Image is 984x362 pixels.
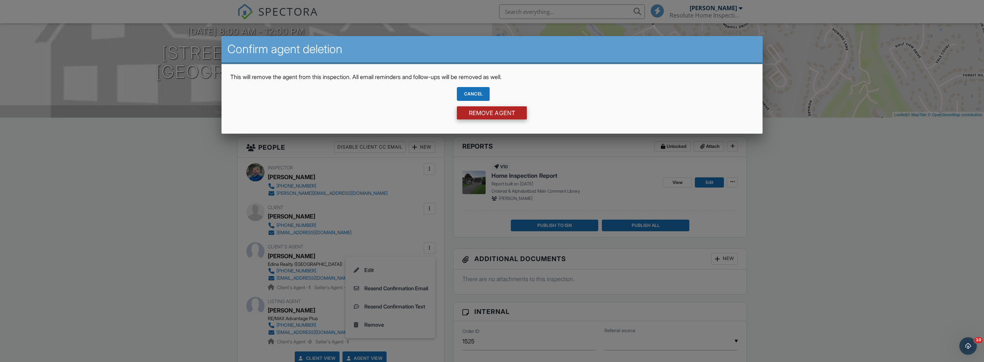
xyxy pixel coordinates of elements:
input: Remove Agent [457,106,527,119]
p: This will remove the agent from this inspection. All email reminders and follow-ups will be remov... [230,73,754,81]
h2: Confirm agent deletion [227,42,757,56]
div: Cancel [457,87,490,101]
iframe: Intercom live chat [959,337,977,355]
span: 10 [974,337,983,343]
